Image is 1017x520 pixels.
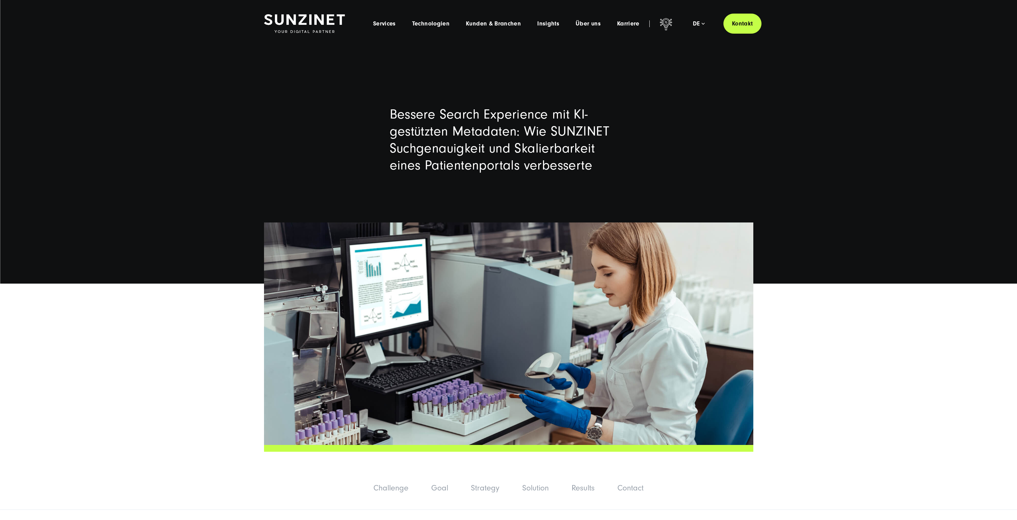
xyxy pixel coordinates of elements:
a: Kunden & Branchen [466,20,521,27]
a: Results [572,483,595,492]
a: Challenge [373,483,408,492]
img: SUNZINET Full Service Digital Agentur [264,14,345,33]
a: Karriere [617,20,639,27]
div: de [693,20,705,27]
a: Solution [522,483,549,492]
a: Über uns [576,20,601,27]
a: Contact [617,483,644,492]
a: Insights [537,20,559,27]
a: Goal [431,483,448,492]
h1: Bessere Search Experience mit KI-gestützten Metadaten: Wie SUNZINET Suchgenauigkeit und Skalierba... [390,106,628,174]
a: Technologien [412,20,450,27]
img: Die Person im weißen Labormantel scannt mit einem Barcode-Scanner eine Probe, die sie in der Hand... [264,222,753,452]
a: Kontakt [723,14,761,34]
a: Strategy [471,483,499,492]
a: Services [373,20,396,27]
